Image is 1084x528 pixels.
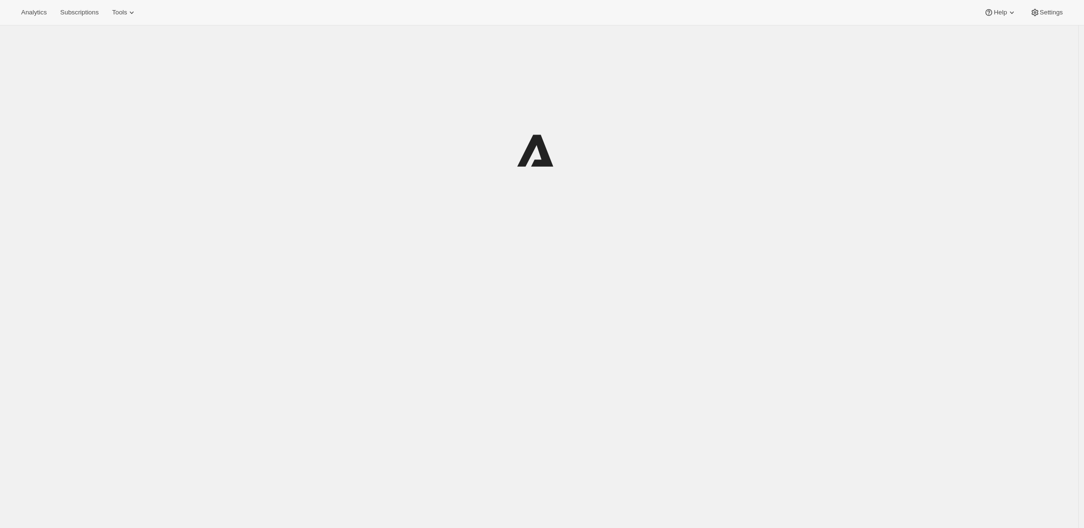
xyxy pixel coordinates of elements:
[1024,6,1069,19] button: Settings
[54,6,104,19] button: Subscriptions
[21,9,47,16] span: Analytics
[1040,9,1063,16] span: Settings
[15,6,52,19] button: Analytics
[978,6,1022,19] button: Help
[112,9,127,16] span: Tools
[994,9,1007,16] span: Help
[106,6,142,19] button: Tools
[60,9,99,16] span: Subscriptions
